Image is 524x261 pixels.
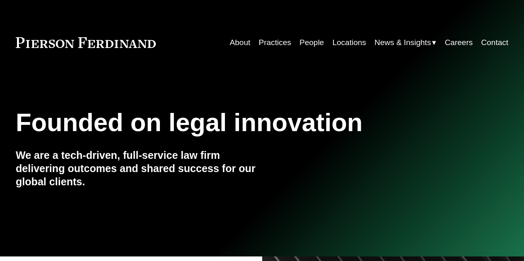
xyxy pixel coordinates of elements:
[299,35,324,50] a: People
[374,35,436,50] a: folder dropdown
[230,35,251,50] a: About
[332,35,366,50] a: Locations
[259,35,291,50] a: Practices
[374,36,431,50] span: News & Insights
[445,35,473,50] a: Careers
[16,149,262,189] h4: We are a tech-driven, full-service law firm delivering outcomes and shared success for our global...
[481,35,509,50] a: Contact
[16,108,426,137] h1: Founded on legal innovation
